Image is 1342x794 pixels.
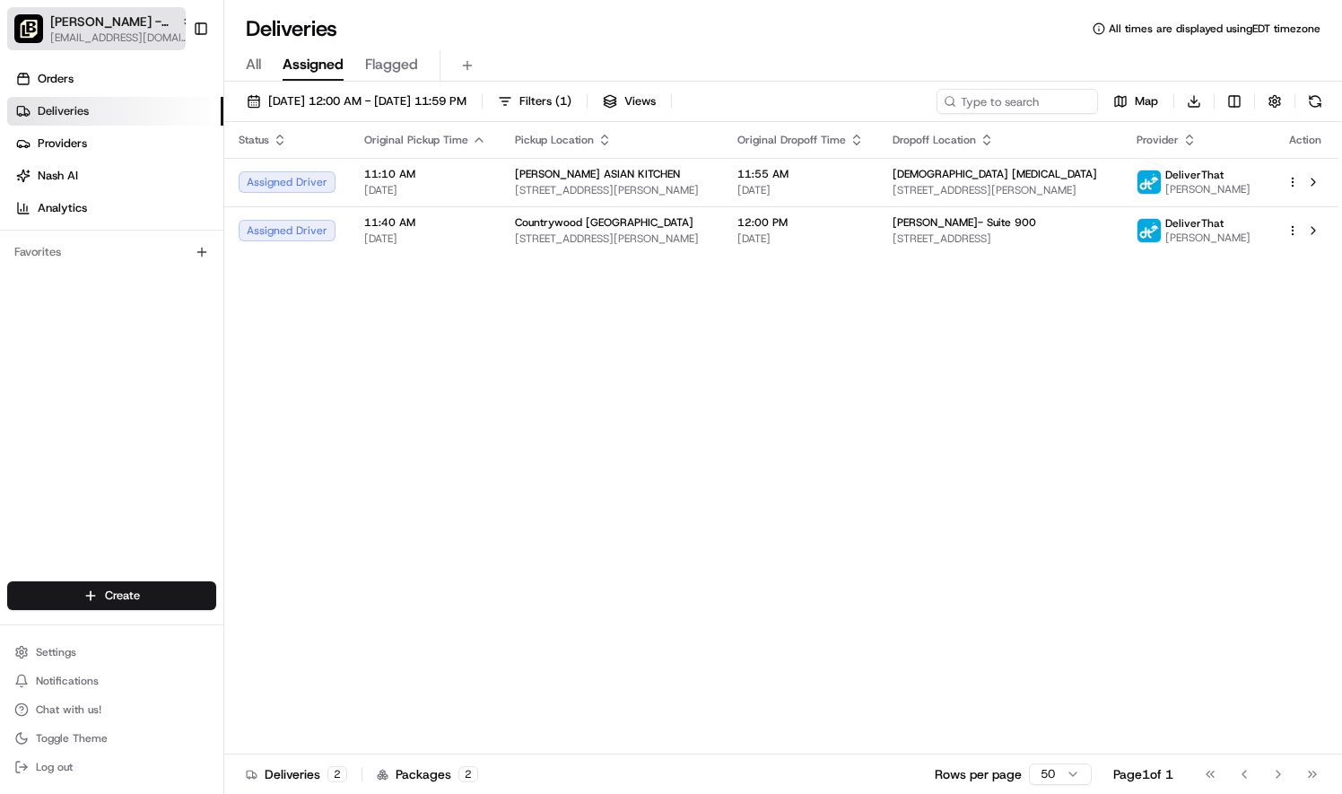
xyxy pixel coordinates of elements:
[624,93,656,109] span: Views
[7,697,216,722] button: Chat with us!
[515,215,693,230] span: Countrywood [GEOGRAPHIC_DATA]
[36,731,108,746] span: Toggle Theme
[364,231,486,246] span: [DATE]
[1113,765,1173,783] div: Page 1 of 1
[327,766,347,782] div: 2
[1109,22,1320,36] span: All times are displayed using EDT timezone
[36,259,137,277] span: Knowledge Base
[36,702,101,717] span: Chat with us!
[7,640,216,665] button: Settings
[519,93,571,109] span: Filters
[38,200,87,216] span: Analytics
[737,167,864,181] span: 11:55 AM
[737,183,864,197] span: [DATE]
[893,183,1108,197] span: [STREET_ADDRESS][PERSON_NAME]
[1137,170,1161,194] img: profile_deliverthat_partner.png
[1137,133,1179,147] span: Provider
[364,167,486,181] span: 11:10 AM
[1137,219,1161,242] img: profile_deliverthat_partner.png
[268,93,466,109] span: [DATE] 12:00 AM - [DATE] 11:59 PM
[458,766,478,782] div: 2
[7,97,223,126] a: Deliveries
[36,645,76,659] span: Settings
[18,170,50,203] img: 1736555255976-a54dd68f-1ca7-489b-9aae-adbdc363a1c4
[555,93,571,109] span: ( 1 )
[935,765,1022,783] p: Rows per page
[364,215,486,230] span: 11:40 AM
[7,194,223,222] a: Analytics
[144,252,295,284] a: 💻API Documentation
[7,7,186,50] button: Pei Wei - Countrywood Memphis[PERSON_NAME] - Countrywood [GEOGRAPHIC_DATA][EMAIL_ADDRESS][DOMAIN_...
[1165,231,1250,245] span: [PERSON_NAME]
[7,726,216,751] button: Toggle Theme
[515,231,709,246] span: [STREET_ADDRESS][PERSON_NAME]
[7,238,216,266] div: Favorites
[893,231,1108,246] span: [STREET_ADDRESS]
[1165,182,1250,196] span: [PERSON_NAME]
[1286,133,1324,147] div: Action
[7,65,223,93] a: Orders
[7,755,216,780] button: Log out
[515,133,594,147] span: Pickup Location
[515,183,709,197] span: [STREET_ADDRESS][PERSON_NAME]
[1105,89,1166,114] button: Map
[1135,93,1158,109] span: Map
[737,133,846,147] span: Original Dropoff Time
[283,54,344,75] span: Assigned
[1303,89,1328,114] button: Refresh
[515,167,680,181] span: [PERSON_NAME] ASIAN KITCHEN
[595,89,664,114] button: Views
[179,303,217,317] span: Pylon
[893,215,1036,230] span: [PERSON_NAME]- Suite 900
[364,183,486,197] span: [DATE]
[38,71,74,87] span: Orders
[38,103,89,119] span: Deliveries
[18,71,327,100] p: Welcome 👋
[61,170,294,188] div: Start new chat
[7,129,223,158] a: Providers
[893,167,1097,181] span: [DEMOGRAPHIC_DATA] [MEDICAL_DATA]
[18,17,54,53] img: Nash
[7,581,216,610] button: Create
[365,54,418,75] span: Flagged
[490,89,579,114] button: Filters(1)
[7,668,216,694] button: Notifications
[377,765,478,783] div: Packages
[36,674,99,688] span: Notifications
[126,302,217,317] a: Powered byPylon
[11,252,144,284] a: 📗Knowledge Base
[14,14,43,43] img: Pei Wei - Countrywood Memphis
[246,14,337,43] h1: Deliveries
[38,168,78,184] span: Nash AI
[47,115,296,134] input: Clear
[364,133,468,147] span: Original Pickup Time
[50,31,194,45] button: [EMAIL_ADDRESS][DOMAIN_NAME]
[246,765,347,783] div: Deliveries
[239,133,269,147] span: Status
[937,89,1098,114] input: Type to search
[893,133,976,147] span: Dropoff Location
[246,54,261,75] span: All
[38,135,87,152] span: Providers
[737,215,864,230] span: 12:00 PM
[239,89,475,114] button: [DATE] 12:00 AM - [DATE] 11:59 PM
[170,259,288,277] span: API Documentation
[1165,168,1224,182] span: DeliverThat
[305,176,327,197] button: Start new chat
[105,588,140,604] span: Create
[50,13,174,31] button: [PERSON_NAME] - Countrywood [GEOGRAPHIC_DATA]
[737,231,864,246] span: [DATE]
[152,261,166,275] div: 💻
[1165,216,1224,231] span: DeliverThat
[61,188,227,203] div: We're available if you need us!
[18,261,32,275] div: 📗
[36,760,73,774] span: Log out
[7,161,223,190] a: Nash AI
